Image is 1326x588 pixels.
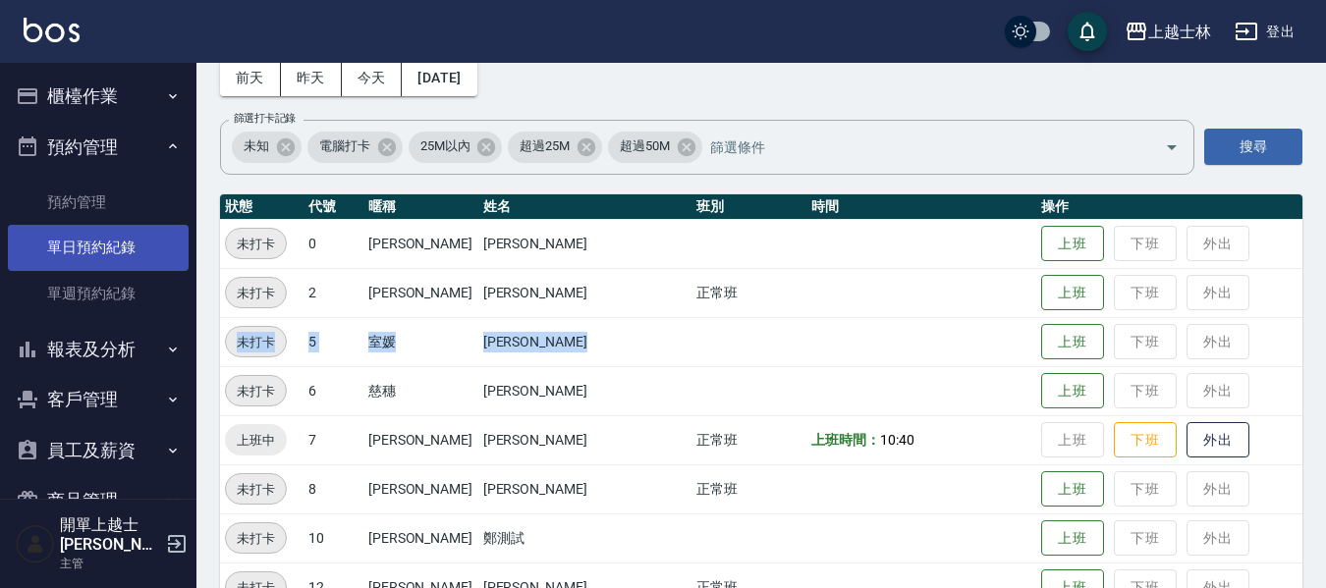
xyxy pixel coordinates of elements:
td: 2 [304,268,363,317]
button: 客戶管理 [8,374,189,425]
button: 登出 [1227,14,1302,50]
th: 狀態 [220,194,304,220]
td: [PERSON_NAME] [478,268,692,317]
td: 5 [304,317,363,366]
span: 未知 [232,136,281,156]
button: 昨天 [281,60,342,96]
button: 上班 [1041,373,1104,409]
td: 鄭測試 [478,513,692,562]
th: 代號 [304,194,363,220]
div: 電腦打卡 [307,132,403,163]
button: 上班 [1041,471,1104,508]
button: 員工及薪資 [8,425,189,476]
button: Open [1156,132,1188,163]
td: [PERSON_NAME] [363,268,478,317]
button: 上班 [1041,226,1104,262]
div: 上越士林 [1148,20,1211,44]
td: [PERSON_NAME] [478,317,692,366]
a: 單日預約紀錄 [8,225,189,270]
td: 0 [304,219,363,268]
span: 未打卡 [226,479,286,500]
img: Person [16,524,55,563]
td: [PERSON_NAME] [478,219,692,268]
td: [PERSON_NAME] [478,415,692,464]
th: 班別 [691,194,806,220]
h5: 開單上越士[PERSON_NAME] [60,515,160,555]
button: 上越士林 [1117,12,1219,52]
button: 商品管理 [8,475,189,526]
button: [DATE] [402,60,476,96]
span: 未打卡 [226,381,286,401]
th: 姓名 [478,194,692,220]
div: 25M以內 [409,132,503,163]
button: 預約管理 [8,122,189,173]
button: save [1068,12,1107,51]
span: 未打卡 [226,528,286,549]
button: 外出 [1187,422,1249,458]
button: 前天 [220,60,281,96]
td: 10 [304,513,363,562]
span: 未打卡 [226,332,286,352]
th: 時間 [806,194,1036,220]
b: 上班時間： [811,432,880,448]
button: 報表及分析 [8,324,189,375]
th: 操作 [1036,194,1302,220]
td: [PERSON_NAME] [363,219,478,268]
td: [PERSON_NAME] [363,464,478,513]
span: 超過25M [508,136,581,156]
td: 正常班 [691,268,806,317]
span: 未打卡 [226,234,286,254]
td: 正常班 [691,464,806,513]
th: 暱稱 [363,194,478,220]
button: 搜尋 [1204,129,1302,165]
div: 未知 [232,132,302,163]
td: 6 [304,366,363,415]
span: 25M以內 [409,136,482,156]
td: 慈穗 [363,366,478,415]
button: 今天 [342,60,403,96]
td: 正常班 [691,415,806,464]
td: [PERSON_NAME] [363,415,478,464]
img: Logo [24,18,80,42]
button: 上班 [1041,520,1104,557]
td: 7 [304,415,363,464]
p: 主管 [60,555,160,572]
span: 電腦打卡 [307,136,382,156]
button: 上班 [1041,324,1104,360]
button: 櫃檯作業 [8,71,189,122]
label: 篩選打卡記錄 [234,111,296,126]
span: 超過50M [608,136,682,156]
td: [PERSON_NAME] [363,513,478,562]
td: 8 [304,464,363,513]
button: 下班 [1114,422,1177,458]
span: 10:40 [880,432,914,448]
div: 超過50M [608,132,702,163]
button: 上班 [1041,275,1104,311]
td: [PERSON_NAME] [478,464,692,513]
td: 室媛 [363,317,478,366]
td: [PERSON_NAME] [478,366,692,415]
span: 上班中 [225,430,287,451]
input: 篩選條件 [705,130,1131,164]
a: 預約管理 [8,180,189,225]
a: 單週預約紀錄 [8,271,189,316]
span: 未打卡 [226,283,286,303]
div: 超過25M [508,132,602,163]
